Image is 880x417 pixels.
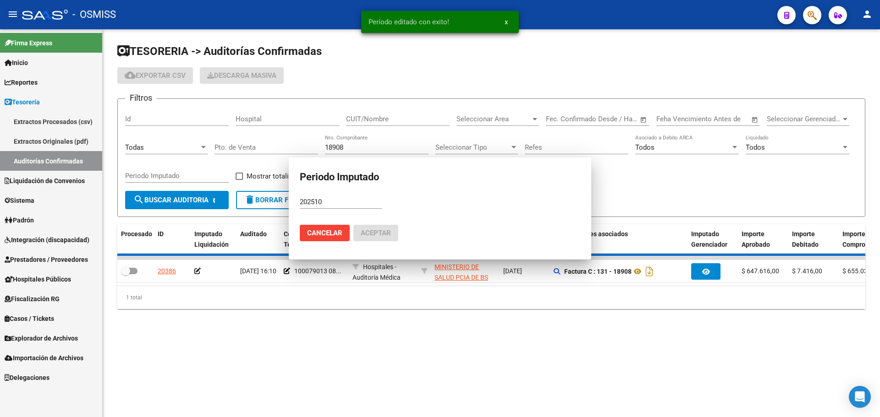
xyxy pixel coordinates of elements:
span: Fiscalización RG [5,294,60,304]
span: $ 647.616,00 [742,267,779,275]
span: $ 7.416,00 [792,267,822,275]
div: 20386 [158,266,176,276]
span: Firma Express [5,38,52,48]
span: TESORERIA -> Auditorías Confirmadas [117,45,322,58]
span: Delegaciones [5,373,49,383]
datatable-header-cell: ID [154,224,191,255]
span: Hospitales Públicos [5,274,71,284]
span: Imputado Gerenciador [691,230,727,248]
span: Procesado [121,230,152,238]
span: Descarga Masiva [207,71,276,80]
span: MINISTERIO DE SALUD PCIA DE BS AS [434,263,488,292]
div: 1 total [117,286,865,309]
span: [DATE] [503,267,522,275]
datatable-header-cell: Procesado [117,224,154,255]
button: Open calendar [638,114,649,125]
span: Integración (discapacidad) [5,235,89,245]
span: Buscar Auditoria [133,196,209,204]
span: Todas [125,143,144,152]
span: [DATE] 16:10 [240,267,276,275]
span: Exportar CSV [125,71,186,80]
h3: Filtros [125,92,157,104]
mat-icon: cloud_download [125,70,136,81]
datatable-header-cell: Imputado Gerenciador [687,224,738,255]
datatable-header-cell: Imputado Liquidación [191,224,236,255]
span: Liquidación de Convenios [5,176,85,186]
span: Comentario Tesoreria [284,230,318,248]
span: $ 655.032,00 [842,267,880,275]
span: Explorador de Archivos [5,333,78,343]
span: Padrón [5,215,34,225]
button: Aceptar [353,225,398,241]
span: Todos [635,143,654,152]
span: Inicio [5,58,28,68]
span: Mostrar totalizadores [247,171,313,182]
span: Seleccionar Gerenciador [767,115,841,123]
datatable-header-cell: Comentario Tesoreria [280,224,349,255]
mat-icon: delete [244,194,255,205]
input: Fecha fin [591,115,636,123]
app-download-masive: Descarga masiva de comprobantes (adjuntos) [200,67,284,84]
span: - OSMISS [72,5,116,25]
span: Borrar Filtros [244,196,310,204]
span: Hospitales - Auditoría Médica [352,263,401,281]
span: Auditado [240,230,267,238]
button: Cancelar [300,225,350,241]
span: Casos / Tickets [5,314,54,324]
h3: Periodo Imputado [300,168,580,186]
strong: Factura C : 131 - 18908 [564,268,632,275]
span: Importe Aprobado [742,230,770,248]
span: Reportes [5,77,38,87]
span: Sistema [5,195,34,206]
datatable-header-cell: Importe Debitado [788,224,839,255]
input: Fecha inicio [546,115,583,123]
span: 100079013 08... [294,267,341,275]
div: - 30626983398 [434,262,496,281]
mat-icon: search [133,194,144,205]
span: Importe Debitado [792,230,819,248]
mat-icon: person [862,9,873,20]
span: Período editado con exito! [368,17,449,27]
span: Importación de Archivos [5,353,83,363]
div: Open Intercom Messenger [849,386,871,408]
span: Aceptar [361,229,391,237]
span: ID [158,230,164,238]
span: x [505,18,508,26]
span: Seleccionar Tipo [435,143,510,152]
mat-icon: menu [7,9,18,20]
datatable-header-cell: Comprobantes asociados [550,224,687,255]
span: Cancelar [307,229,342,237]
i: Descargar documento [643,264,655,279]
span: Tesorería [5,97,40,107]
span: Prestadores / Proveedores [5,255,88,265]
span: Imputado Liquidación [194,230,229,248]
datatable-header-cell: Importe Aprobado [738,224,788,255]
datatable-header-cell: Auditado [236,224,280,255]
button: Open calendar [750,114,760,125]
span: Seleccionar Area [456,115,531,123]
span: Todos [746,143,765,152]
